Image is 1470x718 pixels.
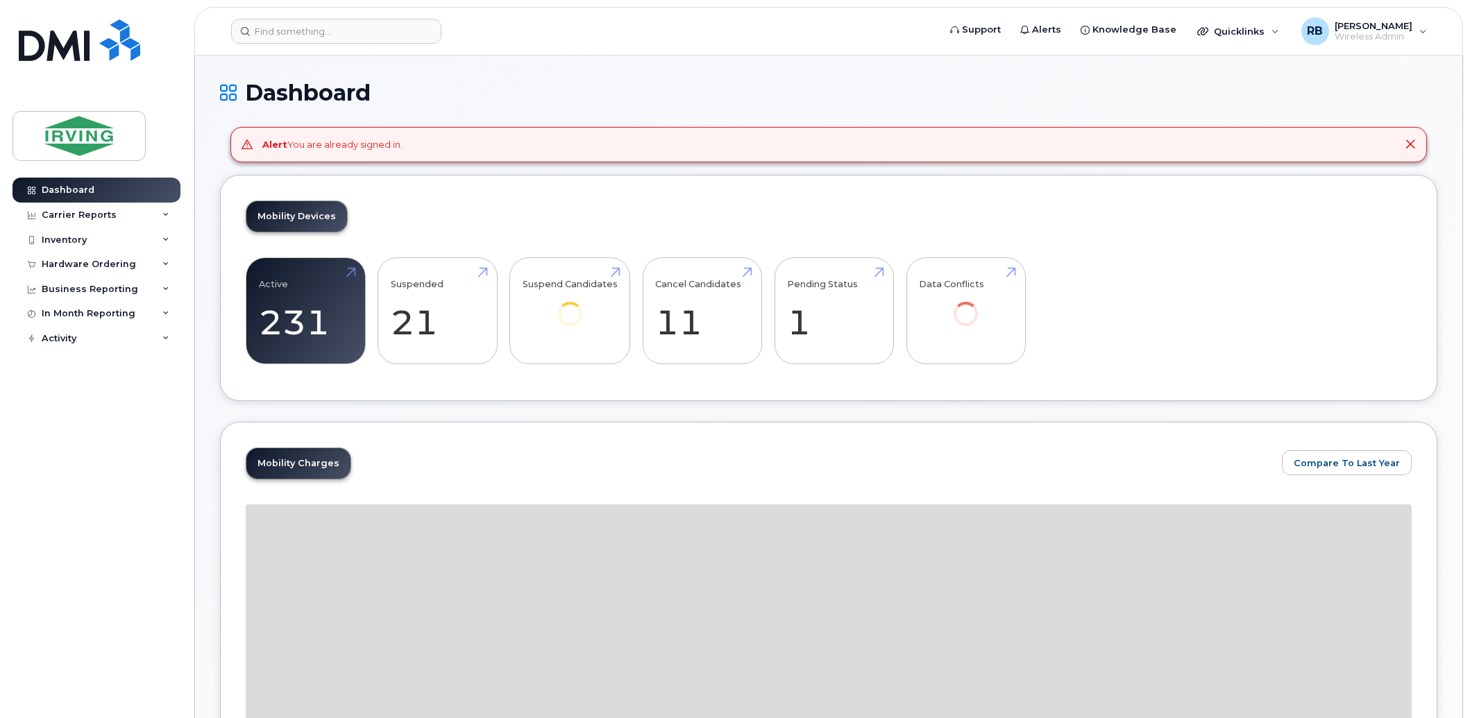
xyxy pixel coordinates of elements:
[259,265,353,357] a: Active 231
[1294,456,1400,470] span: Compare To Last Year
[919,265,1013,345] a: Data Conflicts
[391,265,484,357] a: Suspended 21
[220,80,1437,105] h1: Dashboard
[246,448,350,479] a: Mobility Charges
[523,265,618,345] a: Suspend Candidates
[787,265,881,357] a: Pending Status 1
[1282,450,1412,475] button: Compare To Last Year
[262,138,403,151] div: You are already signed in.
[246,201,347,232] a: Mobility Devices
[655,265,749,357] a: Cancel Candidates 11
[262,139,287,150] strong: Alert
